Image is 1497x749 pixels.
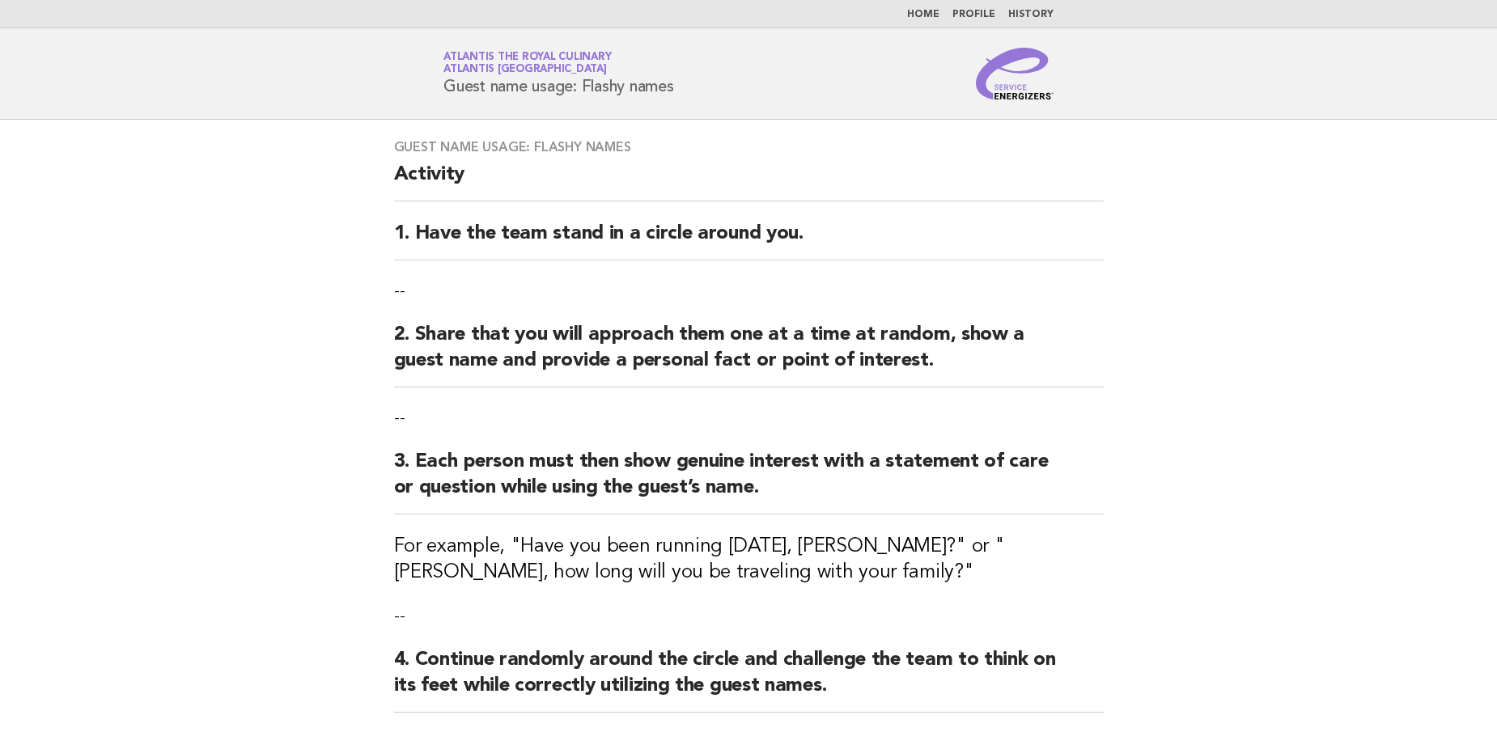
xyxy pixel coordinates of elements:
h3: For example, "Have you been running [DATE], [PERSON_NAME]?" or "[PERSON_NAME], how long will you ... [394,534,1104,586]
a: History [1008,10,1054,19]
h2: 1. Have the team stand in a circle around you. [394,221,1104,260]
p: -- [394,605,1104,628]
span: Atlantis [GEOGRAPHIC_DATA] [443,65,607,75]
h3: Guest name usage: Flashy names [394,139,1104,155]
a: Atlantis the Royal CulinaryAtlantis [GEOGRAPHIC_DATA] [443,52,611,74]
h2: 4. Continue randomly around the circle and challenge the team to think on its feet while correctl... [394,647,1104,713]
a: Home [907,10,939,19]
p: -- [394,407,1104,430]
h1: Guest name usage: Flashy names [443,53,674,95]
h2: 3. Each person must then show genuine interest with a statement of care or question while using t... [394,449,1104,514]
h2: Activity [394,162,1104,201]
p: -- [394,280,1104,303]
a: Profile [952,10,995,19]
h2: 2. Share that you will approach them one at a time at random, show a guest name and provide a per... [394,322,1104,387]
img: Service Energizers [976,48,1054,99]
